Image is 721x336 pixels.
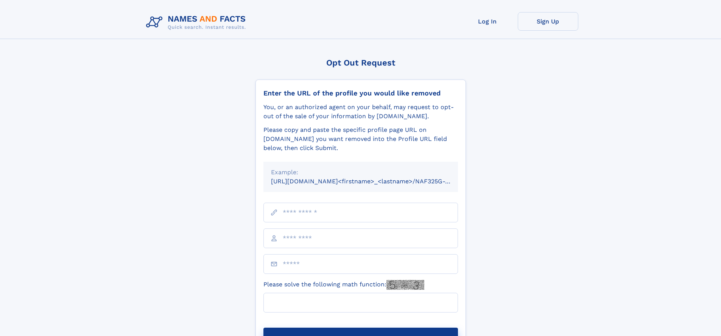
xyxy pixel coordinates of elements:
[263,103,458,121] div: You, or an authorized agent on your behalf, may request to opt-out of the sale of your informatio...
[457,12,518,31] a: Log In
[263,125,458,153] div: Please copy and paste the specific profile page URL on [DOMAIN_NAME] you want removed into the Pr...
[143,12,252,33] img: Logo Names and Facts
[255,58,466,67] div: Opt Out Request
[263,280,424,290] label: Please solve the following math function:
[518,12,578,31] a: Sign Up
[263,89,458,97] div: Enter the URL of the profile you would like removed
[271,178,472,185] small: [URL][DOMAIN_NAME]<firstname>_<lastname>/NAF325G-xxxxxxxx
[271,168,450,177] div: Example:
